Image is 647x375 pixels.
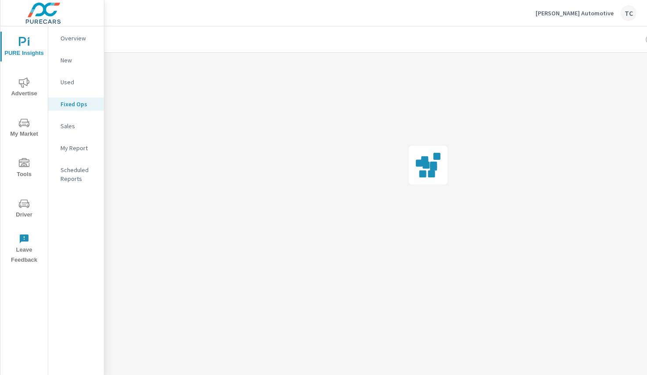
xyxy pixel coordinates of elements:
p: New [61,56,97,65]
div: Scheduled Reports [48,163,104,185]
div: My Report [48,141,104,155]
div: Overview [48,32,104,45]
p: Scheduled Reports [61,166,97,183]
span: Advertise [3,77,45,99]
p: Fixed Ops [61,100,97,108]
span: Leave Feedback [3,234,45,265]
p: Overview [61,34,97,43]
div: Fixed Ops [48,97,104,111]
span: Driver [3,198,45,220]
p: My Report [61,144,97,152]
div: Sales [48,119,104,133]
p: Used [61,78,97,87]
span: My Market [3,118,45,139]
p: Sales [61,122,97,130]
div: nav menu [0,26,48,269]
p: [PERSON_NAME] Automotive [536,9,614,17]
div: New [48,54,104,67]
div: Used [48,76,104,89]
span: Tools [3,158,45,180]
div: TC [621,5,636,21]
span: PURE Insights [3,37,45,58]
